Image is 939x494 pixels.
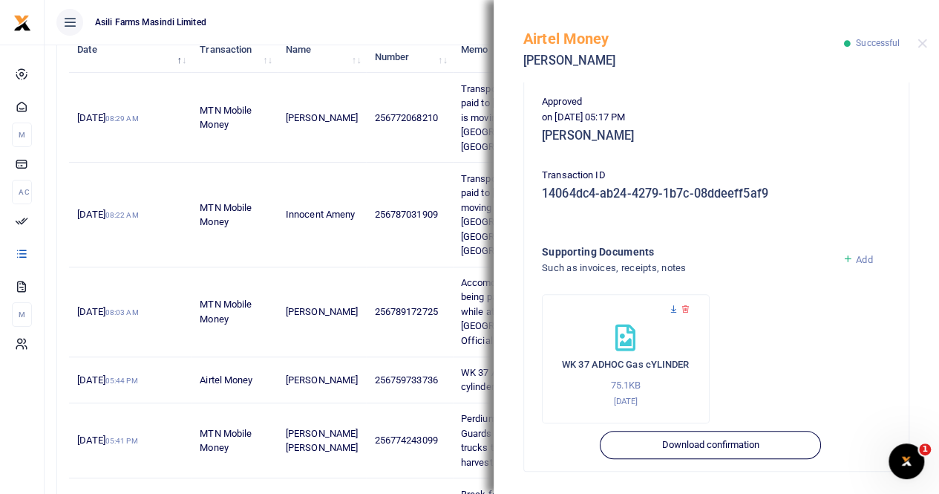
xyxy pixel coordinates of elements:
span: WK 37 ADHOC AC Gas cylinder for Tractors [461,367,557,393]
span: [PERSON_NAME] [PERSON_NAME] [286,428,358,454]
span: Transport and perdium being paid to [PERSON_NAME] H e is moving from [GEOGRAPHIC_DATA] to [GEOGRA... [461,83,583,152]
span: 1 [919,443,931,455]
span: Successful [856,38,900,48]
p: Transaction ID [542,168,891,183]
span: [DATE] [77,374,137,386]
small: 08:03 AM [105,308,139,316]
span: Airtel Money [200,374,252,386]
h5: [PERSON_NAME] [523,53,844,68]
span: [DATE] [77,306,138,317]
li: M [12,123,32,147]
h4: Supporting Documents [542,244,831,260]
span: Transport and perdium being paid to [PERSON_NAME] is moving from [GEOGRAPHIC_DATA] to [GEOGRAPHIC... [461,173,583,257]
img: logo-small [13,14,31,32]
th: Memo: activate to sort column ascending [453,27,597,73]
a: Add [843,254,873,265]
small: 08:29 AM [105,114,139,123]
span: MTN Mobile Money [200,105,252,131]
h4: Such as invoices, receipts, notes [542,260,831,276]
div: WK 37 ADHOC Gas cYLINDER [542,294,710,423]
small: 05:44 PM [105,377,138,385]
span: 256772068210 [375,112,438,123]
p: on [DATE] 05:17 PM [542,110,891,126]
span: [PERSON_NAME] [286,374,358,386]
p: 75.1KB [557,378,694,394]
span: Add [856,254,872,265]
p: Approved [542,94,891,110]
span: 256789172725 [375,306,438,317]
span: MTN Mobile Money [200,428,252,454]
th: Transaction: activate to sort column ascending [192,27,278,73]
span: MTN Mobile Money [200,202,252,228]
span: Asili Farms Masindi Limited [89,16,212,29]
span: Accomodation and Meals being paid to Afayo for 2 days while at the [GEOGRAPHIC_DATA] on Official ... [461,277,587,346]
span: [PERSON_NAME] [286,306,358,317]
li: M [12,302,32,327]
span: 256774243099 [375,435,438,446]
span: [DATE] [77,112,138,123]
h6: WK 37 ADHOC Gas cYLINDER [557,359,694,371]
th: Account Number: activate to sort column ascending [366,27,452,73]
a: logo-small logo-large logo-large [13,16,31,27]
h5: 14064dc4-ab24-4279-1b7c-08ddeeff5af9 [542,186,891,201]
span: 256787031909 [375,209,438,220]
span: 256759733736 [375,374,438,386]
small: 05:41 PM [105,437,138,445]
li: Ac [12,180,32,204]
h5: Airtel Money [523,30,844,48]
span: [DATE] [77,209,138,220]
span: Innocent Ameny [286,209,355,220]
iframe: Intercom live chat [889,443,924,479]
span: [DATE] [77,435,137,446]
th: Date: activate to sort column descending [69,27,192,73]
button: Download confirmation [600,431,820,459]
h5: [PERSON_NAME] [542,129,891,143]
small: [DATE] [613,396,638,406]
th: Name: activate to sort column ascending [278,27,367,73]
small: 08:22 AM [105,211,139,219]
span: [PERSON_NAME] [286,112,358,123]
span: Perdium for a team of 10 Guards who escorted Maize trucks towards the end of harvest seasn [461,413,580,468]
button: Close [917,39,927,48]
span: MTN Mobile Money [200,299,252,325]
